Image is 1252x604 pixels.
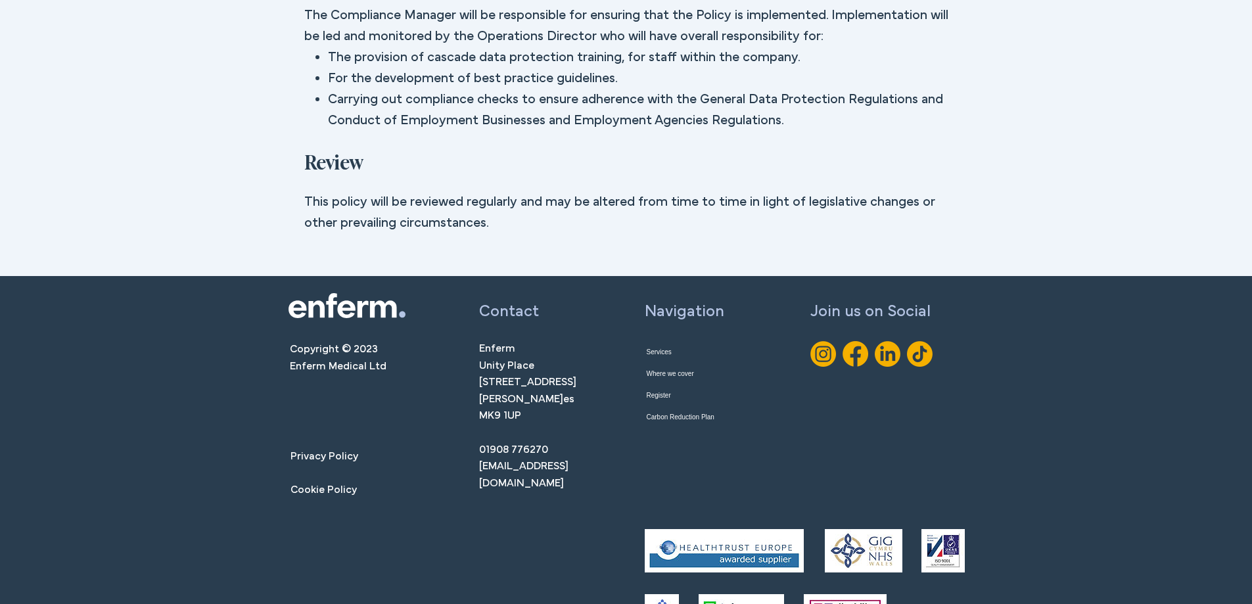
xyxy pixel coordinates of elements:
[647,341,739,428] nav: Site
[479,462,568,488] a: [EMAIL_ADDRESS][DOMAIN_NAME]
[645,305,724,319] span: Navigation
[304,10,948,43] span: The Compliance Manager will be responsible for ensuring that the Policy is implemented. Implement...
[479,305,539,319] span: Contact
[825,529,902,572] img: creds-03.jpg
[647,363,739,384] a: Where we cover
[479,446,548,455] a: 01908 776270
[328,52,800,64] span: The provision of cascade data protection training, for staff within the company.
[843,341,868,367] img: FB
[304,197,935,229] span: This policy will be reviewed regularly and may be altered from time to time in light of legislati...
[328,94,943,127] span: Carrying out compliance checks to ensure adherence with the General Data Protection Regulations a...
[810,341,836,367] img: IG
[875,341,900,367] img: Linkedin
[479,411,521,421] span: MK9 1UP
[304,154,363,174] span: Review
[647,384,739,406] a: Register
[290,452,358,462] span: Privacy Policy
[647,406,739,428] a: Carbon Reduction Plan
[479,395,563,404] span: [PERSON_NAME]
[907,341,933,367] img: TikTok
[563,395,574,404] span: es
[479,378,576,387] span: [STREET_ADDRESS]
[290,486,357,496] span: Cookie Policy
[921,529,965,572] img: creds-05.jpg
[810,341,933,367] ul: Social Bar
[647,341,739,363] a: Services
[810,305,931,319] span: Join us on Social
[290,448,386,465] a: Privacy Policy
[328,73,618,85] span: For the development of best practice guidelines.
[290,345,386,371] span: Copyright © 2023 Enferm Medical Ltd
[290,482,386,499] a: Cookie Policy
[479,344,534,371] span: Enferm Unity Place
[645,529,804,572] img: creds-02.jpg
